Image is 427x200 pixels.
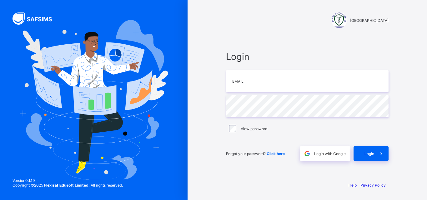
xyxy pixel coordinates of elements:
img: Hero Image [19,20,168,180]
strong: Flexisaf Edusoft Limited. [44,183,90,188]
a: Privacy Policy [360,183,386,188]
img: SAFSIMS Logo [13,12,59,25]
span: Login with Google [314,151,346,156]
label: View password [241,126,267,131]
span: Copyright © 2025 All rights reserved. [13,183,123,188]
a: Click here [267,151,285,156]
span: Login [226,51,389,62]
span: Forgot your password? [226,151,285,156]
span: Login [364,151,374,156]
span: [GEOGRAPHIC_DATA] [350,18,389,23]
img: google.396cfc9801f0270233282035f929180a.svg [304,150,311,157]
span: Version 0.1.19 [13,178,123,183]
a: Help [349,183,357,188]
